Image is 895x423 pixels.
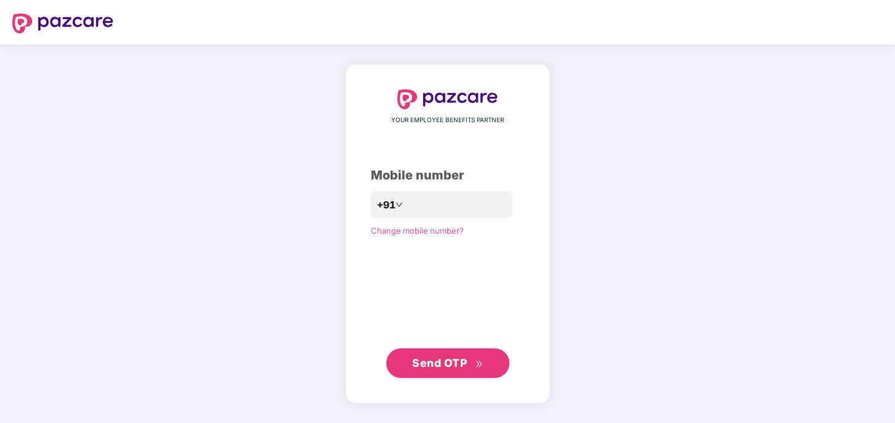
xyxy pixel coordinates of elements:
[412,356,467,369] span: Send OTP
[371,166,525,185] div: Mobile number
[397,89,498,109] img: logo
[371,226,464,236] a: Change mobile number?
[475,360,483,368] span: double-right
[377,197,395,213] span: +91
[386,348,509,378] button: Send OTPdouble-right
[391,115,504,125] span: YOUR EMPLOYEE BENEFITS PARTNER
[395,201,403,208] span: down
[12,14,113,33] img: logo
